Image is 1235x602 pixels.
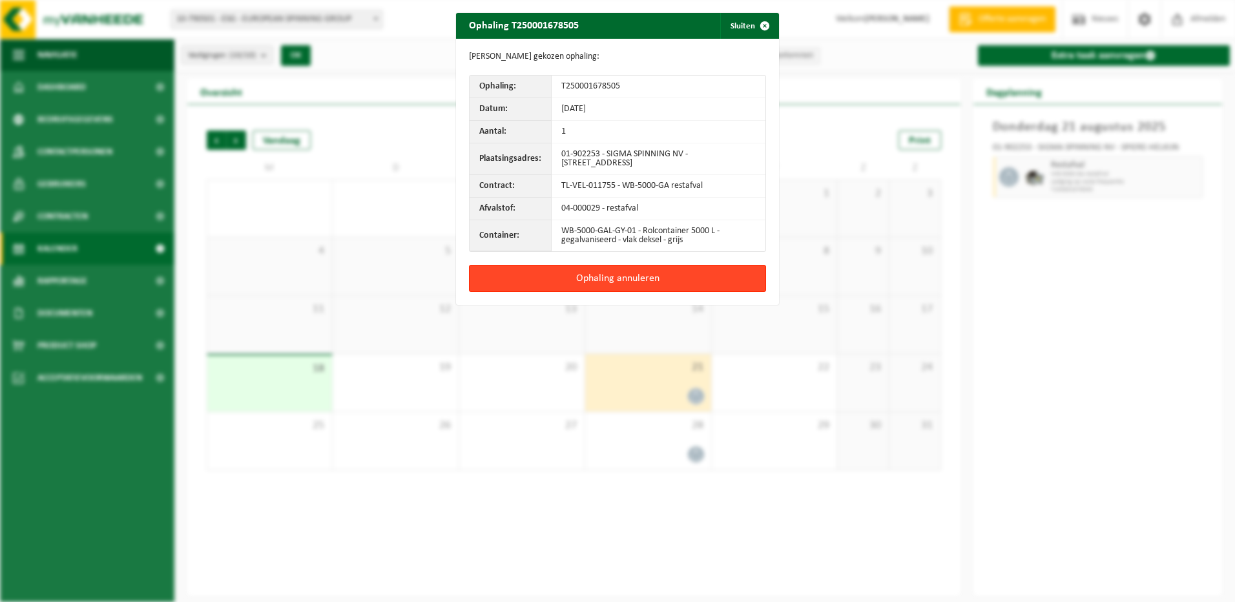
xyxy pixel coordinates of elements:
p: [PERSON_NAME] gekozen ophaling: [469,52,766,62]
td: TL-VEL-011755 - WB-5000-GA restafval [552,175,765,198]
td: [DATE] [552,98,765,121]
td: 1 [552,121,765,143]
th: Container: [470,220,552,251]
th: Afvalstof: [470,198,552,220]
h2: Ophaling T250001678505 [456,13,592,37]
td: T250001678505 [552,76,765,98]
button: Sluiten [720,13,778,39]
button: Ophaling annuleren [469,265,766,292]
td: 04-000029 - restafval [552,198,765,220]
td: WB-5000-GAL-GY-01 - Rolcontainer 5000 L - gegalvaniseerd - vlak deksel - grijs [552,220,765,251]
th: Plaatsingsadres: [470,143,552,175]
th: Contract: [470,175,552,198]
td: 01-902253 - SIGMA SPINNING NV - [STREET_ADDRESS] [552,143,765,175]
th: Datum: [470,98,552,121]
th: Ophaling: [470,76,552,98]
th: Aantal: [470,121,552,143]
